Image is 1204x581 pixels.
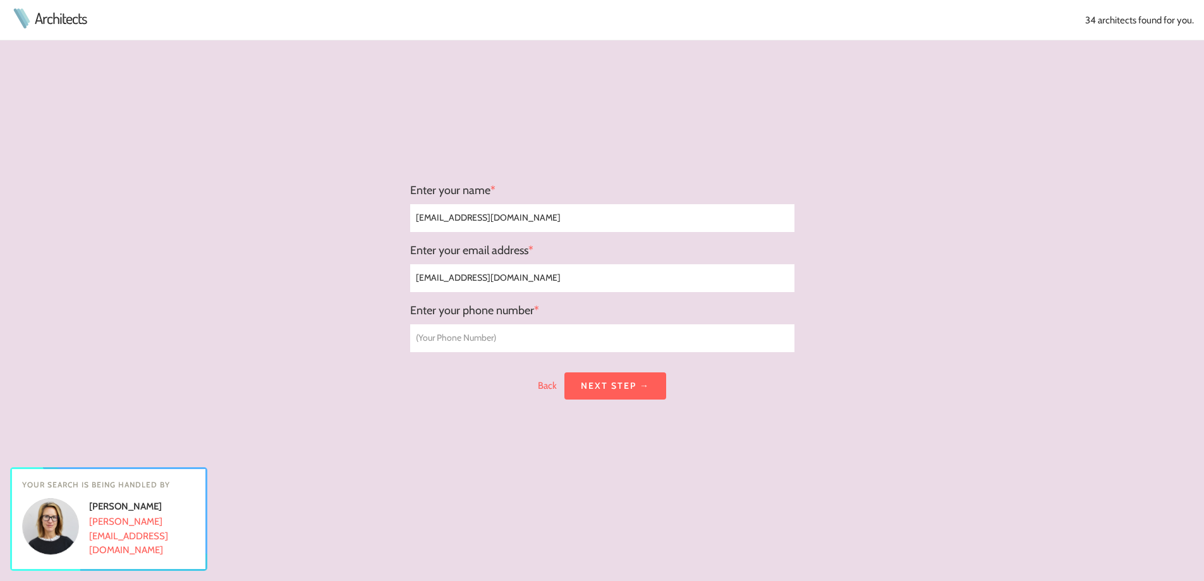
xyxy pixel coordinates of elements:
a: [PERSON_NAME][EMAIL_ADDRESS][DOMAIN_NAME] [89,516,168,556]
img: Architects [10,8,33,28]
a: Next step → [564,372,666,400]
h3: Enter your name [410,182,794,199]
h3: Enter your email address [410,242,794,259]
h3: Enter your phone number [410,302,794,319]
h4: Your search is being handled by [22,479,195,491]
a: Back [538,380,557,391]
a: Architects [35,11,87,26]
div: 34 architects found for you. [499,13,1194,28]
strong: [PERSON_NAME] [89,501,162,512]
